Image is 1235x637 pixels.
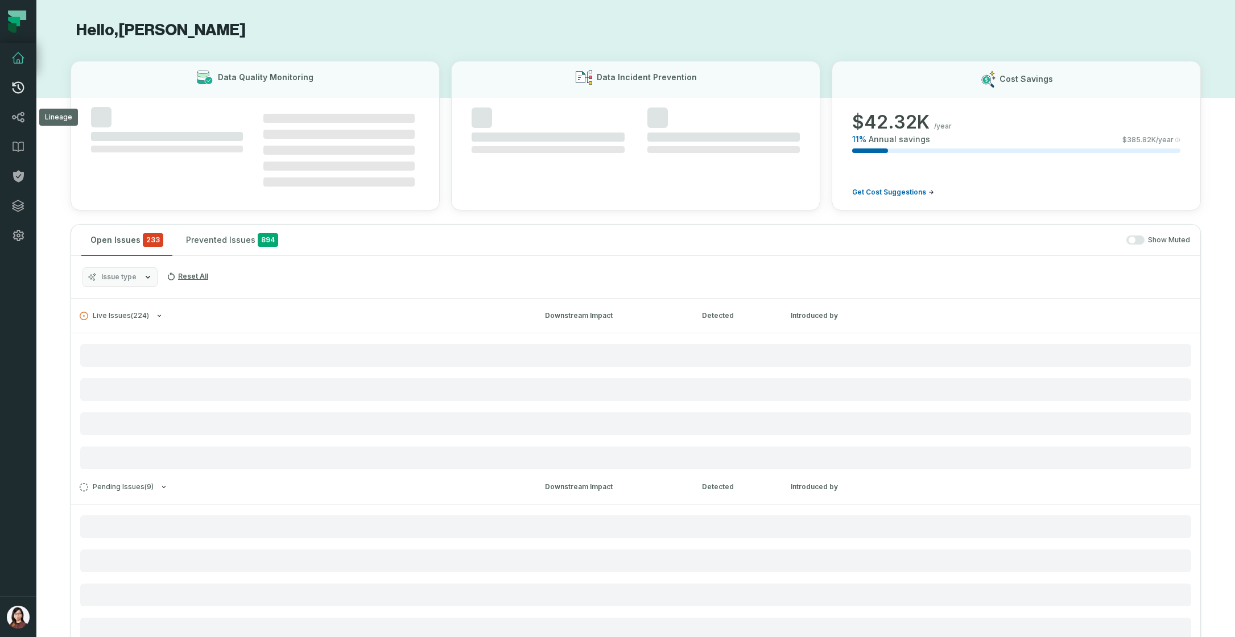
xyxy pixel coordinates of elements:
div: Introduced by [791,311,1192,321]
button: Open Issues [81,225,172,255]
div: Lineage [39,109,78,126]
h3: Data Quality Monitoring [218,72,313,83]
span: Live Issues ( 224 ) [80,312,149,320]
button: Pending Issues(9) [80,483,524,491]
button: Live Issues(224) [80,312,524,320]
button: Prevented Issues [177,225,287,255]
span: 894 [258,233,278,247]
button: Data Incident Prevention [451,61,820,210]
button: Data Quality Monitoring [71,61,440,210]
div: Downstream Impact [545,311,681,321]
span: /year [934,122,952,131]
span: Pending Issues ( 9 ) [80,483,154,491]
span: Get Cost Suggestions [852,188,926,197]
span: Annual savings [869,134,930,145]
a: Get Cost Suggestions [852,188,934,197]
h3: Data Incident Prevention [597,72,697,83]
div: Live Issues(224) [71,333,1200,469]
h1: Hello, [PERSON_NAME] [71,20,1201,40]
img: avatar of Trish Pham [7,606,30,628]
span: 11 % [852,134,866,145]
h3: Cost Savings [999,73,1053,85]
span: $ 42.32K [852,111,930,134]
div: Detected [702,482,770,492]
button: Cost Savings$42.32K/year11%Annual savings$385.82K/yearGet Cost Suggestions [832,61,1201,210]
span: Issue type [101,272,137,282]
div: Show Muted [292,235,1190,245]
button: Issue type [82,267,158,287]
div: Detected [702,311,770,321]
div: Introduced by [791,482,1192,492]
span: critical issues and errors combined [143,233,163,247]
span: $ 385.82K /year [1122,135,1174,144]
button: Reset All [162,267,213,286]
div: Downstream Impact [545,482,681,492]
